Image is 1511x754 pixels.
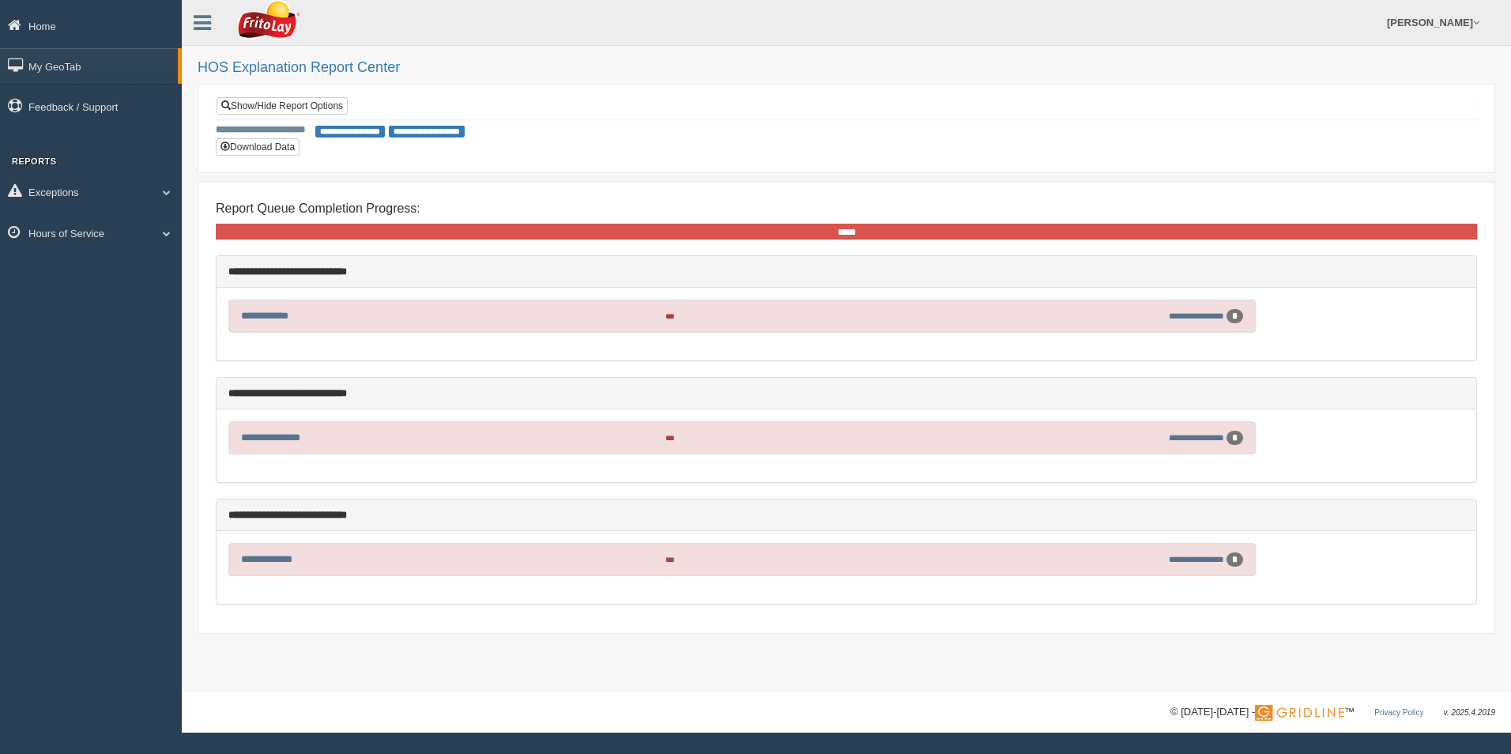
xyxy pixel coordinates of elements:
[1444,708,1495,717] span: v. 2025.4.2019
[216,138,300,156] button: Download Data
[216,202,1477,216] h4: Report Queue Completion Progress:
[198,60,1495,76] h2: HOS Explanation Report Center
[1255,705,1344,721] img: Gridline
[1374,708,1423,717] a: Privacy Policy
[1170,704,1495,721] div: © [DATE]-[DATE] - ™
[217,97,348,115] a: Show/Hide Report Options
